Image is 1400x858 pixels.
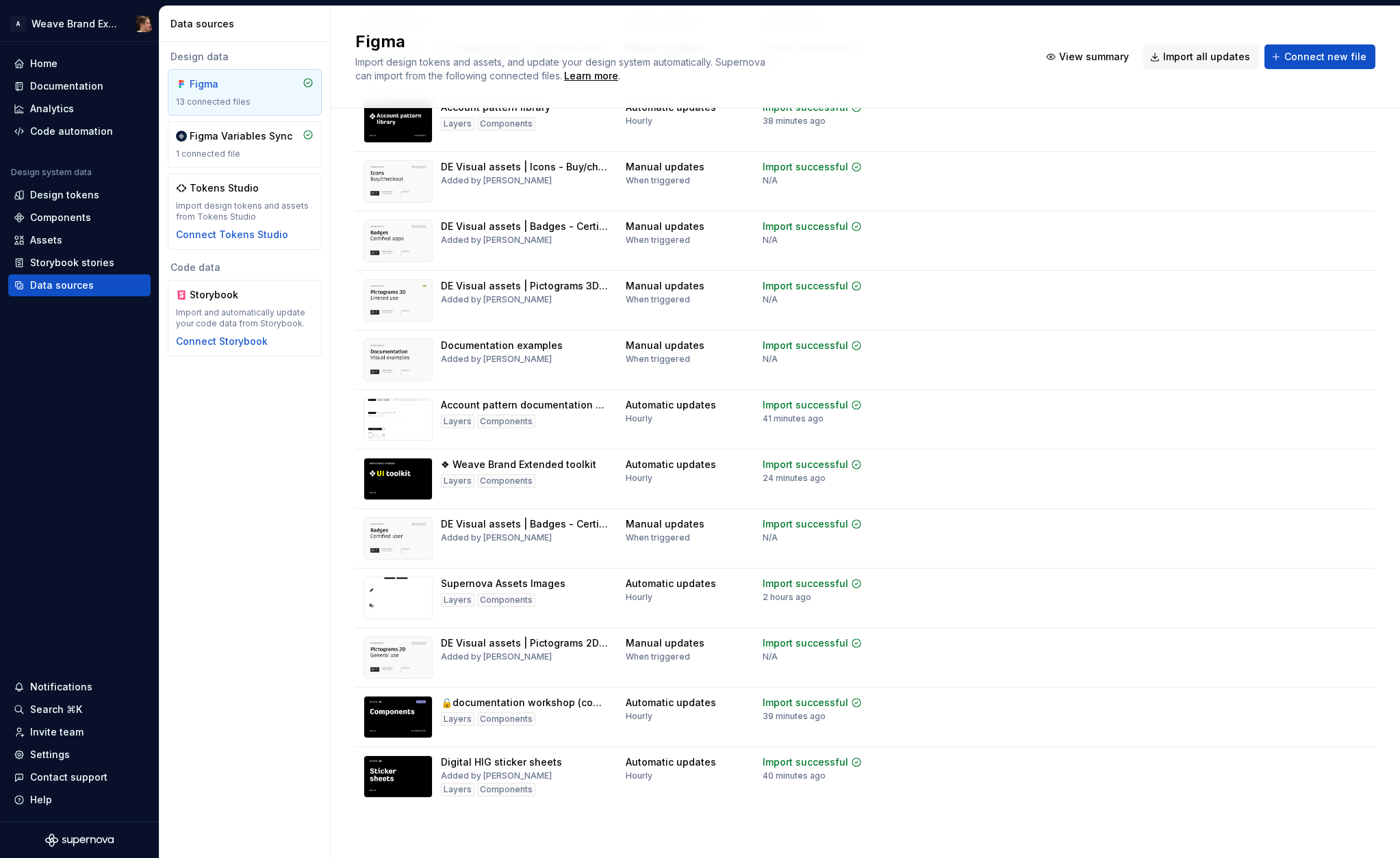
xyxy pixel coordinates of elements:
[626,175,690,186] div: When triggered
[441,474,474,488] div: Layers
[441,770,552,781] div: Added by [PERSON_NAME]
[168,121,322,168] a: Figma Variables Sync1 connected file
[8,53,151,75] a: Home
[626,279,704,293] div: Manual updates
[564,69,618,83] a: Learn more
[441,235,552,246] div: Added by [PERSON_NAME]
[441,354,552,365] div: Added by [PERSON_NAME]
[626,294,690,305] div: When triggered
[30,725,84,739] div: Invite team
[8,766,151,788] button: Contact support
[168,173,322,250] a: Tokens StudioImport design tokens and assets from Tokens StudioConnect Tokens Studio
[477,117,535,131] div: Components
[1143,44,1259,69] button: Import all updates
[763,651,778,662] div: N/A
[626,116,652,127] div: Hourly
[626,711,652,722] div: Hourly
[1163,50,1250,64] span: Import all updates
[1039,44,1138,69] button: View summary
[176,228,288,242] button: Connect Tokens Studio
[763,696,848,710] div: Import successful
[30,79,103,93] div: Documentation
[477,712,535,726] div: Components
[45,833,114,847] a: Supernova Logo
[176,200,314,222] div: Import design tokens and assets from Tokens Studio
[8,98,151,120] a: Analytics
[30,57,58,70] div: Home
[626,473,652,484] div: Hourly
[30,102,74,116] div: Analytics
[626,532,690,543] div: When triggered
[441,458,596,471] div: ❖ Weave Brand Extended toolkit
[441,783,474,796] div: Layers
[176,307,314,329] div: Import and automatically update your code data from Storybook.
[477,415,535,428] div: Components
[8,229,151,251] a: Assets
[763,235,778,246] div: N/A
[763,294,778,305] div: N/A
[30,256,114,270] div: Storybook stories
[626,755,716,769] div: Automatic updates
[30,793,52,807] div: Help
[30,770,107,784] div: Contact support
[176,335,268,348] div: Connect Storybook
[626,458,716,471] div: Automatic updates
[763,711,826,722] div: 39 minutes ago
[626,220,704,233] div: Manual updates
[8,699,151,720] button: Search ⌘K
[477,593,535,607] div: Components
[355,56,768,81] span: Import design tokens and assets, and update your design system automatically. Supernova can impor...
[441,577,565,590] div: Supernova Assets Images
[626,413,652,424] div: Hourly
[763,160,848,174] div: Import successful
[3,9,156,38] button: AWeave Brand ExtendedAlexis Morin
[190,288,255,302] div: Storybook
[763,532,778,543] div: N/A
[168,69,322,116] a: Figma13 connected files
[10,16,26,32] div: A
[477,474,535,488] div: Components
[441,636,609,650] div: DE Visual assets | Pictograms 2D - General use
[441,339,563,352] div: Documentation examples
[11,167,92,178] div: Design system data
[8,184,151,206] a: Design tokens
[626,577,716,590] div: Automatic updates
[30,125,113,138] div: Code automation
[30,278,94,292] div: Data sources
[763,770,826,781] div: 40 minutes ago
[8,120,151,142] a: Code automation
[626,770,652,781] div: Hourly
[763,577,848,590] div: Import successful
[763,473,826,484] div: 24 minutes ago
[1284,50,1366,64] span: Connect new file
[441,593,474,607] div: Layers
[441,294,552,305] div: Added by [PERSON_NAME]
[763,517,848,531] div: Import successful
[8,744,151,766] a: Settings
[763,354,778,365] div: N/A
[626,517,704,531] div: Manual updates
[763,413,824,424] div: 41 minutes ago
[30,211,91,224] div: Components
[441,651,552,662] div: Added by [PERSON_NAME]
[626,339,704,352] div: Manual updates
[441,398,609,412] div: Account pattern documentation visual assets
[176,96,314,107] div: 13 connected files
[626,636,704,650] div: Manual updates
[30,703,82,716] div: Search ⌘K
[763,220,848,233] div: Import successful
[30,233,62,247] div: Assets
[626,235,690,246] div: When triggered
[626,354,690,365] div: When triggered
[763,339,848,352] div: Import successful
[30,680,92,694] div: Notifications
[477,783,535,796] div: Components
[190,77,255,91] div: Figma
[626,696,716,710] div: Automatic updates
[763,398,848,412] div: Import successful
[176,148,314,159] div: 1 connected file
[626,592,652,603] div: Hourly
[441,160,609,174] div: DE Visual assets | Icons - Buy/checkout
